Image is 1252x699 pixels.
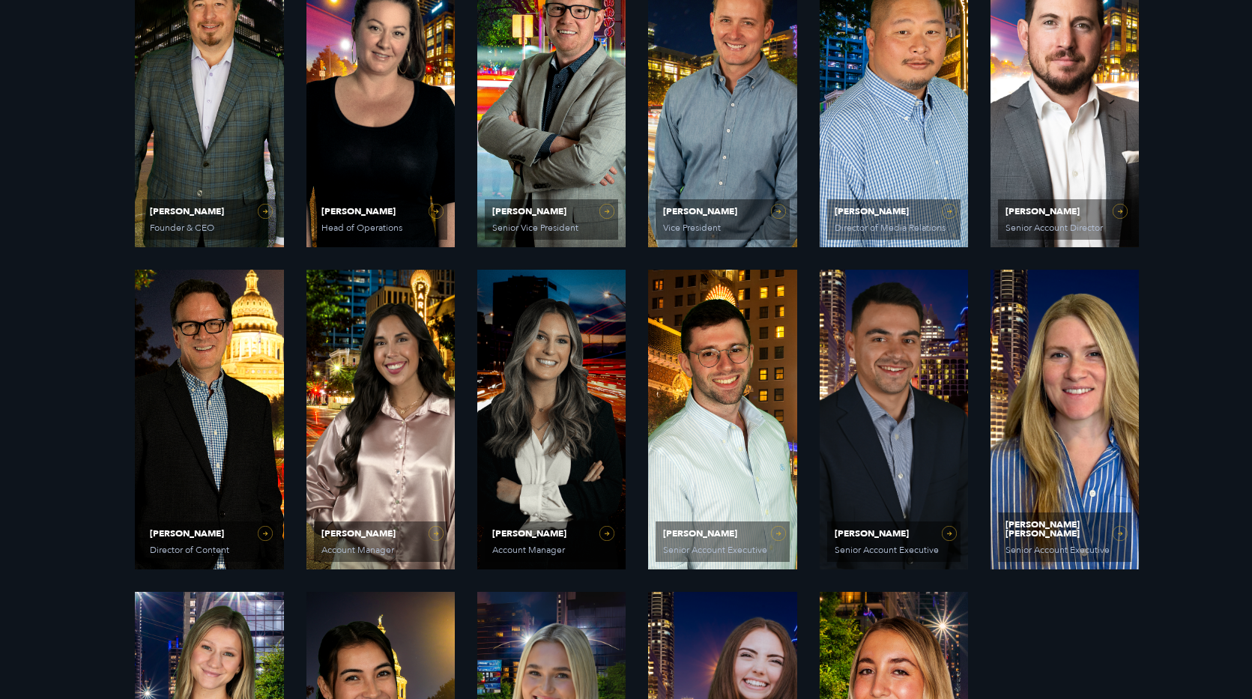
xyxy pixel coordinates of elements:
span: Vice President [663,223,778,232]
span: [PERSON_NAME] [321,207,440,216]
span: Senior Account Executive [1005,545,1121,554]
span: [PERSON_NAME] [835,529,953,538]
span: [PERSON_NAME] [663,529,781,538]
span: Head of Operations [321,223,437,232]
span: Director of Content [150,545,265,554]
a: View Bio for Sarah Vandiver [306,270,455,569]
a: View Bio for Mike Bradley [820,270,968,569]
span: Senior Vice President [492,223,608,232]
span: [PERSON_NAME] [150,207,268,216]
span: [PERSON_NAME] [150,529,268,538]
span: [PERSON_NAME] [PERSON_NAME] [1005,520,1124,538]
a: View Bio for Katie Anne Hayes [991,270,1139,569]
span: Senior Account Executive [835,545,950,554]
a: View Bio for McKenzie Covell [477,270,626,569]
span: Account Manager [321,545,437,554]
span: [PERSON_NAME] [492,207,611,216]
span: [PERSON_NAME] [835,207,953,216]
span: Director of Media Relations [835,223,950,232]
a: View Bio for Josh Georgiou [648,270,796,569]
span: [PERSON_NAME] [663,207,781,216]
span: [PERSON_NAME] [1005,207,1124,216]
a: View Bio for Jeff Beckham [135,270,283,569]
span: Senior Account Executive [663,545,778,554]
span: Account Manager [492,545,608,554]
span: Founder & CEO [150,223,265,232]
span: Senior Account Director [1005,223,1121,232]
